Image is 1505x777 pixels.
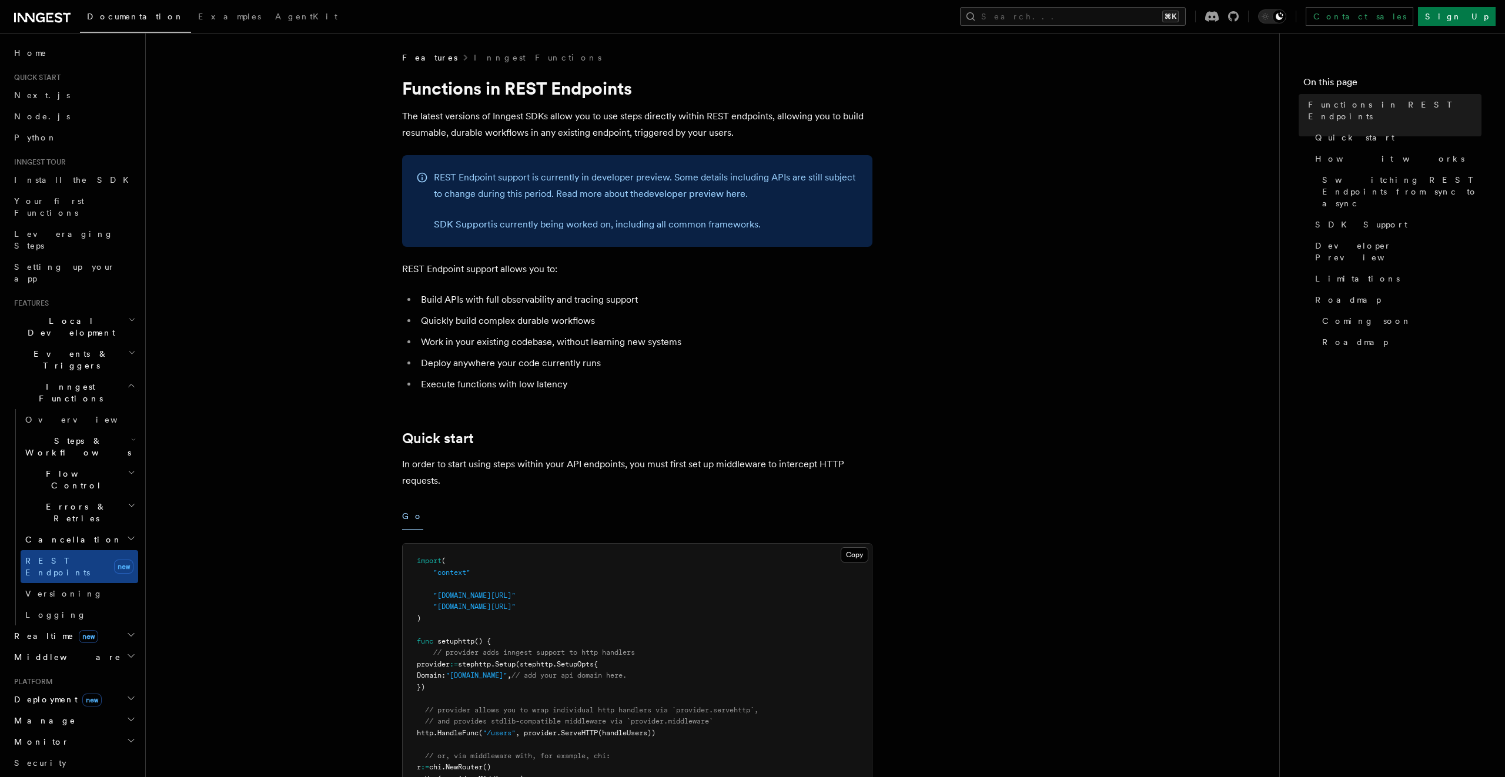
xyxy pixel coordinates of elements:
p: In order to start using steps within your API endpoints, you must first set up middleware to inte... [402,456,872,489]
span: := [450,660,458,668]
a: How it works [1310,148,1481,169]
span: chi. [429,763,446,771]
a: Overview [21,409,138,430]
li: Work in your existing codebase, without learning new systems [417,334,872,350]
span: Middleware [9,651,121,663]
span: AgentKit [275,12,337,21]
span: // or, via middleware with, for example, chi: [425,752,610,760]
span: Domain: [417,671,446,679]
span: Setting up your app [14,262,115,283]
span: // add your api domain here. [511,671,627,679]
span: http. [417,729,437,737]
button: Copy [841,547,868,562]
a: Next.js [9,85,138,106]
span: new [114,560,133,574]
a: Security [9,752,138,773]
p: is currently being worked on, including all common frameworks. [434,216,858,233]
span: Features [402,52,457,63]
span: Features [9,299,49,308]
span: Events & Triggers [9,348,128,371]
span: , provider. [516,729,561,737]
span: new [82,694,102,706]
span: Manage [9,715,76,726]
span: Security [14,758,66,768]
span: // provider adds inngest support to http handlers [433,648,635,657]
span: Inngest tour [9,158,66,167]
span: Quick start [1315,132,1394,143]
span: ServeHTTP [561,729,598,737]
span: NewRouter [446,763,483,771]
a: Install the SDK [9,169,138,190]
span: Home [14,47,47,59]
a: Quick start [402,430,474,447]
span: (handleUsers)) [598,729,655,737]
span: Deployment [9,694,102,705]
li: Build APIs with full observability and tracing support [417,292,872,308]
a: Your first Functions [9,190,138,223]
kbd: ⌘K [1162,11,1179,22]
span: Realtime [9,630,98,642]
span: stephttp. [458,660,495,668]
span: (stephttp.SetupOpts{ [516,660,598,668]
span: Platform [9,677,53,686]
h1: Functions in REST Endpoints [402,78,872,99]
a: AgentKit [268,4,345,32]
span: provider [417,660,450,668]
button: Events & Triggers [9,343,138,376]
li: Deploy anywhere your code currently runs [417,355,872,371]
a: Functions in REST Endpoints [1303,94,1481,127]
a: Versioning [21,583,138,604]
button: Middleware [9,647,138,668]
span: How it works [1315,153,1464,165]
li: Quickly build complex durable workflows [417,313,872,329]
span: , [507,671,511,679]
button: Search...⌘K [960,7,1186,26]
button: Monitor [9,731,138,752]
span: r [417,763,421,771]
span: import [417,557,442,565]
button: Steps & Workflows [21,430,138,463]
span: Roadmap [1315,294,1381,306]
span: // provider allows you to wrap individual http handlers via `provider.servehttp`, [425,706,758,714]
span: Cancellation [21,534,122,545]
span: := [421,763,429,771]
span: Steps & Workflows [21,435,131,458]
span: new [79,630,98,643]
p: REST Endpoint support is currently in developer preview. Some details including APIs are still su... [434,169,858,202]
p: REST Endpoint support allows you to: [402,261,872,277]
span: Node.js [14,112,70,121]
span: Developer Preview [1315,240,1481,263]
span: Monitor [9,736,69,748]
span: // and provides stdlib-compatible middleware via `provider.middleware` [425,717,713,725]
span: "/users" [483,729,516,737]
span: func [417,637,433,645]
span: Coming soon [1322,315,1412,327]
a: Documentation [80,4,191,33]
span: Your first Functions [14,196,84,217]
span: }) [417,683,425,691]
button: Toggle dark mode [1258,9,1286,24]
span: ( [442,557,446,565]
a: Setting up your app [9,256,138,289]
span: () { [474,637,491,645]
span: Flow Control [21,468,128,491]
button: Flow Control [21,463,138,496]
span: Leveraging Steps [14,229,113,250]
button: Inngest Functions [9,376,138,409]
span: Inngest Functions [9,381,127,404]
span: ) [417,614,421,622]
a: Roadmap [1310,289,1481,310]
a: Sign Up [1418,7,1496,26]
a: REST Endpointsnew [21,550,138,583]
a: Switching REST Endpoints from sync to async [1317,169,1481,214]
a: Leveraging Steps [9,223,138,256]
span: () [483,763,491,771]
button: Go [402,503,423,530]
a: Examples [191,4,268,32]
button: Cancellation [21,529,138,550]
span: Switching REST Endpoints from sync to async [1322,174,1481,209]
p: The latest versions of Inngest SDKs allow you to use steps directly within REST endpoints, allowi... [402,108,872,141]
span: SDK Support [1315,219,1407,230]
a: Inngest Functions [474,52,601,63]
span: Setup [495,660,516,668]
